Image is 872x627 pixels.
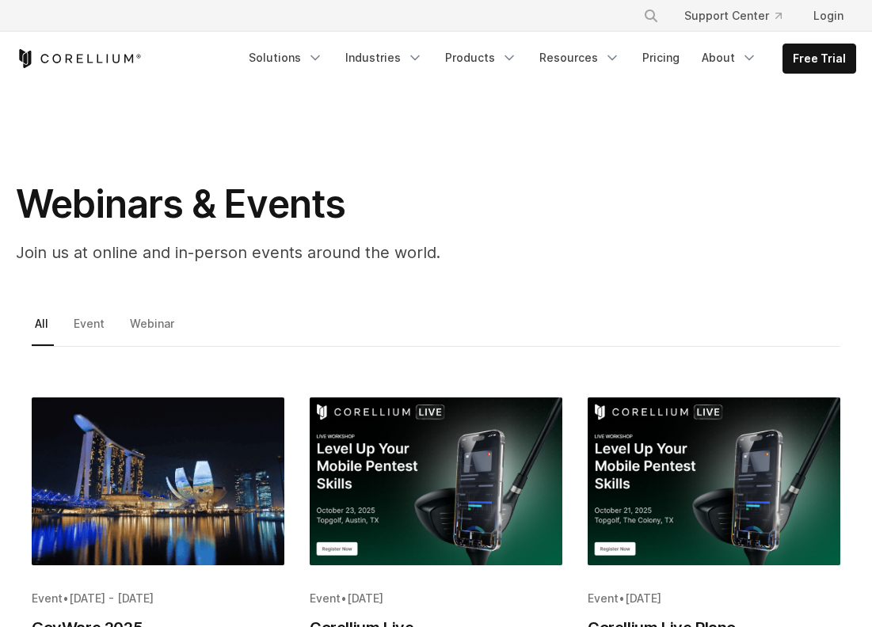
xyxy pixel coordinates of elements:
img: GovWare 2025 [32,397,284,566]
a: Pricing [633,44,689,72]
div: Navigation Menu [624,2,856,30]
div: • [32,591,284,606]
a: Free Trial [783,44,855,73]
div: • [310,591,562,606]
a: Event [70,313,110,346]
a: Industries [336,44,432,72]
a: Webinar [127,313,180,346]
a: About [692,44,767,72]
a: Solutions [239,44,333,72]
a: All [32,313,54,346]
a: Products [436,44,527,72]
img: Corellium Live Austin TX: Level Up Your Mobile Pentest Skills [310,397,562,566]
a: Support Center [672,2,794,30]
a: Login [801,2,856,30]
h1: Webinars & Events [16,180,649,228]
span: Event [310,591,341,605]
div: • [588,591,840,606]
span: Event [588,591,619,605]
span: [DATE] [625,591,661,605]
div: Navigation Menu [239,44,856,74]
img: Corellium Live Plano TX: Level Up Your Mobile Pentest Skills [588,397,840,566]
p: Join us at online and in-person events around the world. [16,241,649,264]
span: [DATE] [347,591,383,605]
button: Search [637,2,665,30]
span: [DATE] - [DATE] [69,591,154,605]
a: Corellium Home [16,49,142,68]
span: Event [32,591,63,605]
a: Resources [530,44,630,72]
